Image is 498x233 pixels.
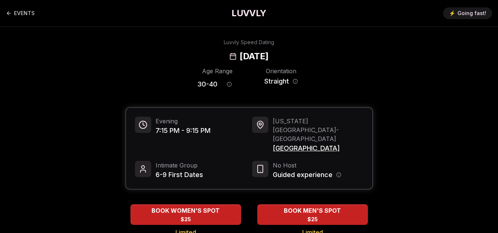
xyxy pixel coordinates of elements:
span: Evening [156,117,210,126]
span: 7:15 PM - 9:15 PM [156,126,210,136]
span: $25 [307,216,318,223]
span: [US_STATE][GEOGRAPHIC_DATA] - [GEOGRAPHIC_DATA] [273,117,363,143]
span: BOOK MEN'S SPOT [282,206,342,215]
h2: [DATE] [240,50,268,62]
span: 30 - 40 [197,79,217,89]
div: Luvvly Speed Dating [224,39,274,46]
span: [GEOGRAPHIC_DATA] [273,143,363,153]
span: Straight [264,76,289,87]
span: ⚡️ [449,10,455,17]
button: Age range information [221,76,237,92]
span: BOOK WOMEN'S SPOT [150,206,221,215]
div: Age Range [197,67,237,75]
button: BOOK WOMEN'S SPOT - Limited [130,204,241,225]
a: LUVVLY [231,7,266,19]
span: No Host [273,161,341,170]
span: $25 [181,216,191,223]
span: 6-9 First Dates [156,170,203,180]
span: Guided experience [273,170,332,180]
button: Host information [336,172,341,177]
span: Going fast! [457,10,486,17]
button: Orientation information [293,79,298,84]
button: BOOK MEN'S SPOT - Limited [257,204,368,225]
span: Intimate Group [156,161,203,170]
a: Back to events [6,6,35,21]
div: Orientation [261,67,301,75]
